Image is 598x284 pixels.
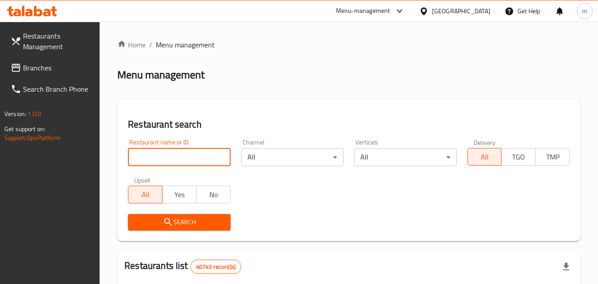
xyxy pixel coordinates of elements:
[23,62,93,73] span: Branches
[467,148,502,166] button: All
[135,217,223,228] span: Search
[128,214,230,230] button: Search
[132,188,159,201] span: All
[505,151,532,163] span: TGO
[241,148,343,166] div: All
[23,84,93,94] span: Search Branch Phone
[124,259,241,274] h2: Restaurants list
[149,39,152,50] li: /
[354,148,456,166] div: All
[4,123,45,135] span: Get support on:
[117,68,204,82] h2: Menu management
[23,31,93,52] span: Restaurants Management
[162,186,197,203] button: Yes
[166,188,193,201] span: Yes
[432,6,490,16] div: [GEOGRAPHIC_DATA]
[117,39,580,50] nav: breadcrumb
[128,148,230,166] input: Search for restaurant name or ID..
[4,25,100,57] a: Restaurants Management
[474,139,496,145] label: Delivery
[128,118,570,131] h2: Restaurant search
[134,177,150,183] label: Upsell
[556,256,577,277] div: Export file
[501,148,536,166] button: TGO
[156,39,215,50] span: Menu management
[196,186,231,203] button: No
[471,151,498,163] span: All
[535,148,570,166] button: TMP
[200,188,227,201] span: No
[4,108,26,120] span: Version:
[336,6,390,16] div: Menu-management
[539,151,566,163] span: TMP
[128,186,162,203] button: All
[191,263,241,271] span: 40743 record(s)
[4,132,61,144] a: Support.OpsPlatform
[4,78,100,100] a: Search Branch Phone
[190,260,241,274] div: Total records count
[117,39,146,50] a: Home
[4,57,100,78] a: Branches
[27,108,41,120] span: 1.0.0
[582,6,587,16] span: m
